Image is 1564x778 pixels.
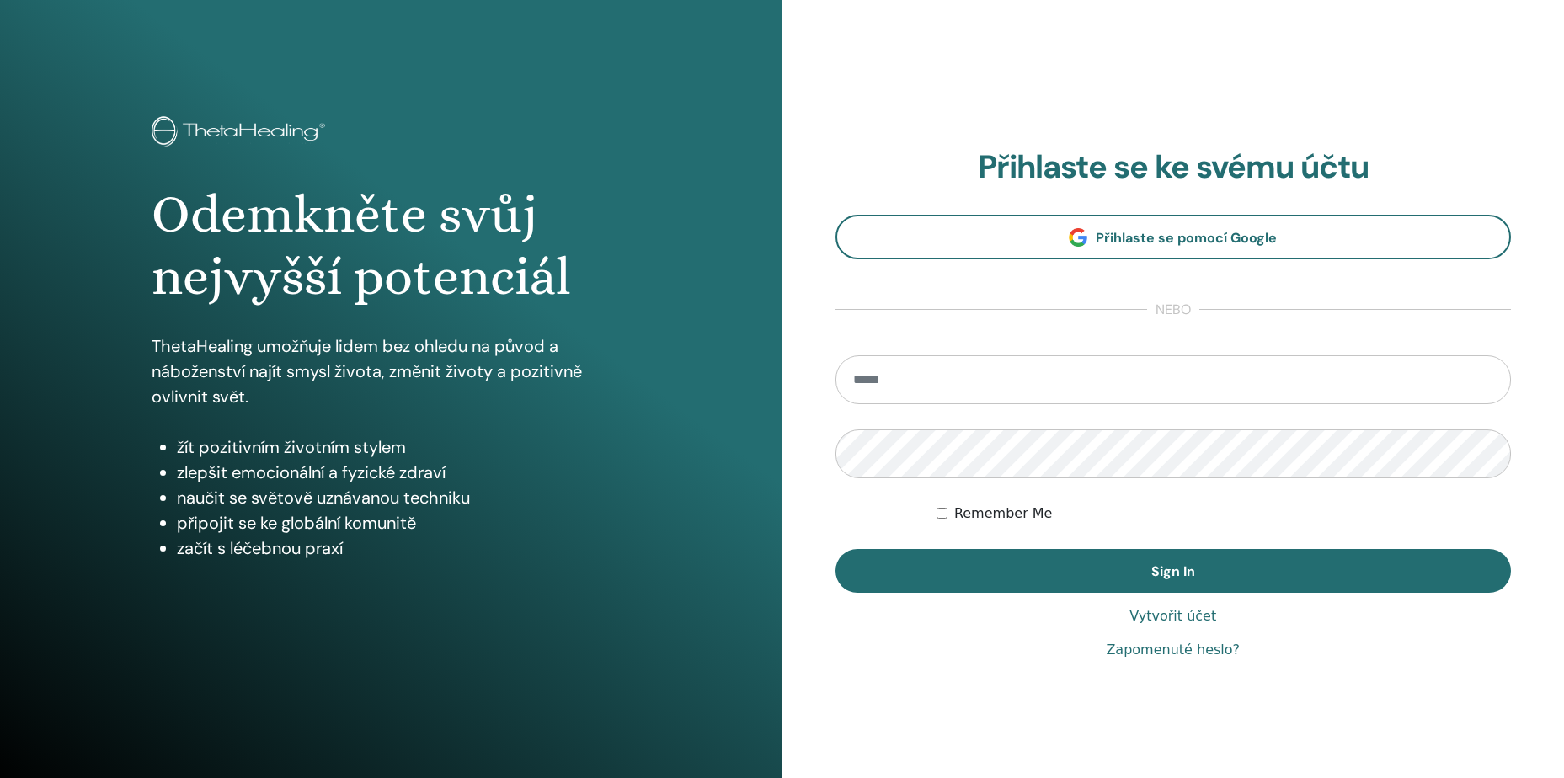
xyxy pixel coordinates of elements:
[177,434,631,460] li: žít pozitivním životním stylem
[1129,606,1216,626] a: Vytvořit účet
[835,215,1512,259] a: Přihlaste se pomocí Google
[1151,562,1195,580] span: Sign In
[937,504,1511,524] div: Keep me authenticated indefinitely or until I manually logout
[1106,640,1240,660] a: Zapomenuté heslo?
[152,184,631,309] h1: Odemkněte svůj nejvyšší potenciál
[177,510,631,536] li: připojit se ke globální komunitě
[1147,300,1199,320] span: nebo
[152,333,631,409] p: ThetaHealing umožňuje lidem bez ohledu na původ a náboženství najít smysl života, změnit životy a...
[835,148,1512,187] h2: Přihlaste se ke svému účtu
[177,485,631,510] li: naučit se světově uznávanou techniku
[177,536,631,561] li: začít s léčebnou praxí
[177,460,631,485] li: zlepšit emocionální a fyzické zdraví
[835,549,1512,593] button: Sign In
[1096,229,1277,247] span: Přihlaste se pomocí Google
[954,504,1053,524] label: Remember Me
